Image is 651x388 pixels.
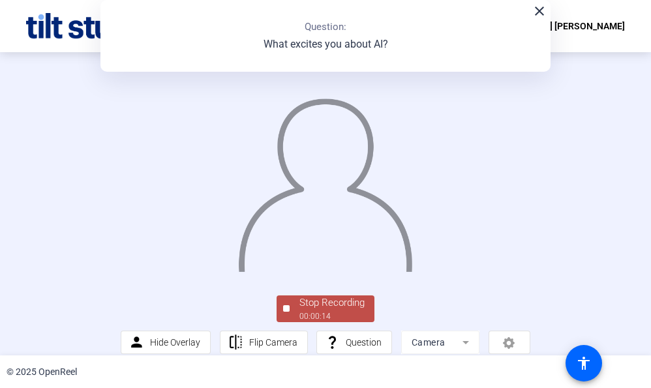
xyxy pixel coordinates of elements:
[532,3,547,19] mat-icon: close
[7,365,77,379] div: © 2025 OpenReel
[277,295,374,322] button: Stop Recording00:00:14
[26,13,172,39] img: OpenReel logo
[299,310,365,322] div: 00:00:14
[346,337,382,348] span: Question
[129,335,145,351] mat-icon: person
[324,335,341,351] mat-icon: question_mark
[305,20,346,35] p: Question:
[299,295,365,310] div: Stop Recording
[220,331,308,354] button: Flip Camera
[316,331,392,354] button: Question
[228,335,244,351] mat-icon: flip
[576,355,592,371] mat-icon: accessibility
[237,88,414,272] img: overlay
[249,337,297,348] span: Flip Camera
[121,331,211,354] button: Hide Overlay
[264,37,388,52] p: What excites you about AI?
[150,337,200,348] span: Hide Overlay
